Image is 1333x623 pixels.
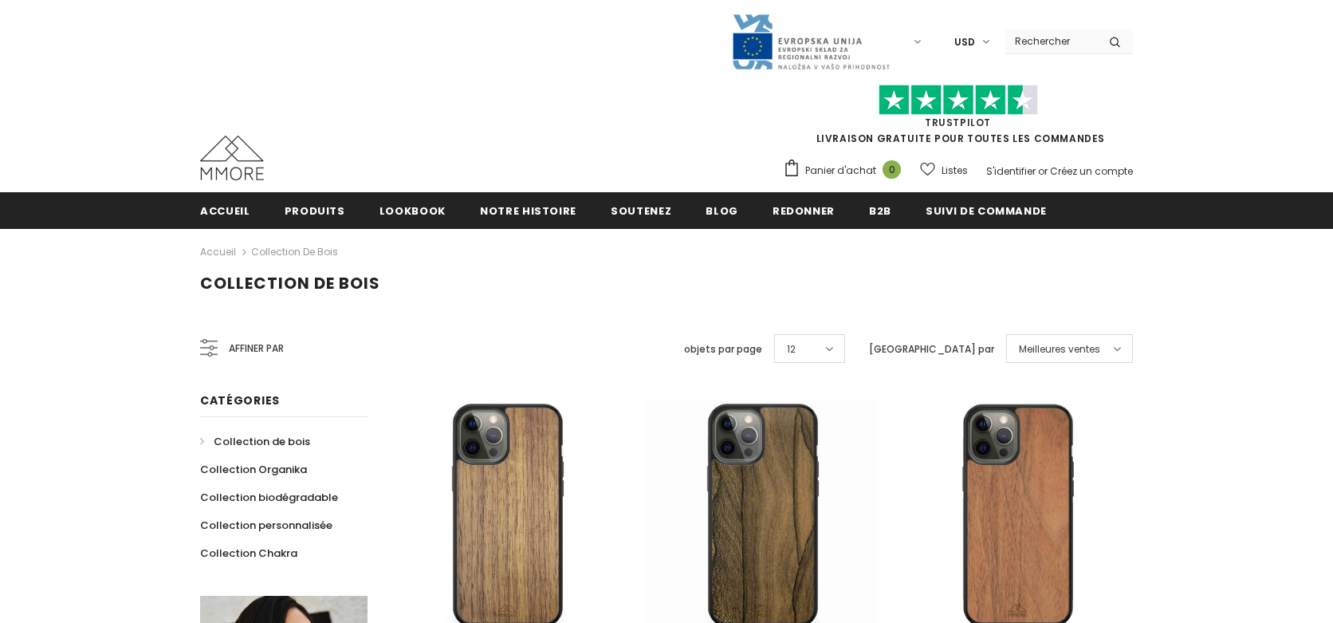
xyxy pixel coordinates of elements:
span: Collection Chakra [200,546,297,561]
a: B2B [869,192,891,228]
a: Suivi de commande [926,192,1047,228]
span: Notre histoire [480,203,576,219]
span: Collection de bois [200,272,380,294]
span: Collection biodégradable [200,490,338,505]
span: Affiner par [229,340,284,357]
label: [GEOGRAPHIC_DATA] par [869,341,994,357]
span: Produits [285,203,345,219]
a: Créez un compte [1050,164,1133,178]
span: Collection de bois [214,434,310,449]
input: Search Site [1005,30,1097,53]
img: Javni Razpis [731,13,891,71]
a: Redonner [773,192,835,228]
a: Notre histoire [480,192,576,228]
span: Collection Organika [200,462,307,477]
a: Javni Razpis [731,34,891,48]
span: Meilleures ventes [1019,341,1100,357]
a: soutenez [611,192,671,228]
span: Accueil [200,203,250,219]
span: Lookbook [379,203,446,219]
a: S'identifier [986,164,1036,178]
span: 0 [883,160,901,179]
a: Collection de bois [251,245,338,258]
a: Accueil [200,242,236,262]
span: 12 [787,341,796,357]
a: Collection Chakra [200,539,297,567]
a: Listes [920,156,968,184]
span: Collection personnalisée [200,518,332,533]
a: Collection biodégradable [200,483,338,511]
a: TrustPilot [925,116,991,129]
a: Accueil [200,192,250,228]
span: LIVRAISON GRATUITE POUR TOUTES LES COMMANDES [783,92,1133,145]
a: Blog [706,192,738,228]
span: Redonner [773,203,835,219]
span: Listes [942,163,968,179]
a: Collection de bois [200,428,310,455]
span: or [1038,164,1048,178]
span: B2B [869,203,891,219]
img: Faites confiance aux étoiles pilotes [879,85,1038,116]
span: Panier d'achat [805,163,876,179]
a: Collection personnalisée [200,511,332,539]
a: Produits [285,192,345,228]
a: Lookbook [379,192,446,228]
span: soutenez [611,203,671,219]
a: Collection Organika [200,455,307,483]
span: Suivi de commande [926,203,1047,219]
span: Catégories [200,392,280,408]
label: objets par page [684,341,762,357]
span: Blog [706,203,738,219]
img: Cas MMORE [200,136,264,180]
a: Panier d'achat 0 [783,159,909,183]
span: USD [954,34,975,50]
